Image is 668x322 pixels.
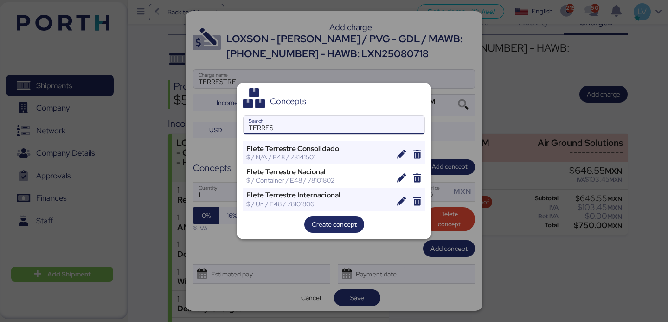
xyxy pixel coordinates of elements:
div: Flete Terrestre Consolidado [246,145,391,153]
button: Create concept [304,216,364,233]
div: Flete Terrestre Nacional [246,168,391,176]
div: Concepts [270,97,306,105]
div: $ / Container / E48 / 78101802 [246,176,391,184]
div: Flete Terrestre Internacional [246,191,391,199]
div: $ / N/A / E48 / 78141501 [246,153,391,161]
input: Search [244,116,424,134]
div: $ / Un / E48 / 78101806 [246,200,391,208]
span: Create concept [312,219,357,230]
